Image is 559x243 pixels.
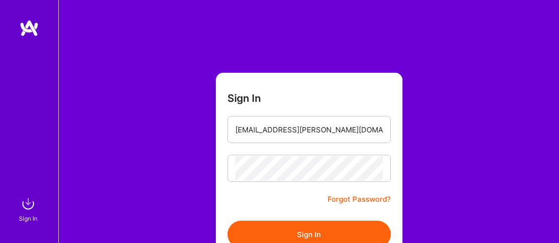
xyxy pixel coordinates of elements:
[19,19,39,37] img: logo
[20,194,38,224] a: sign inSign In
[227,92,261,104] h3: Sign In
[328,194,391,205] a: Forgot Password?
[18,194,38,213] img: sign in
[235,117,383,142] input: Email...
[19,213,37,224] div: Sign In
